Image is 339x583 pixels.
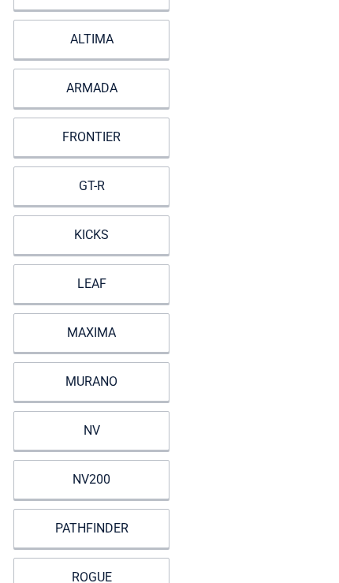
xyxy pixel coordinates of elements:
a: KICKS [13,215,169,255]
a: ARMADA [13,69,169,108]
a: FRONTIER [13,118,169,157]
a: LEAF [13,264,169,304]
a: ALTIMA [13,20,169,59]
a: GT-R [13,166,169,206]
a: NV200 [13,460,169,499]
a: MAXIMA [13,313,169,353]
a: NV [13,411,169,450]
a: MURANO [13,362,169,402]
a: PATHFINDER [13,509,169,548]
